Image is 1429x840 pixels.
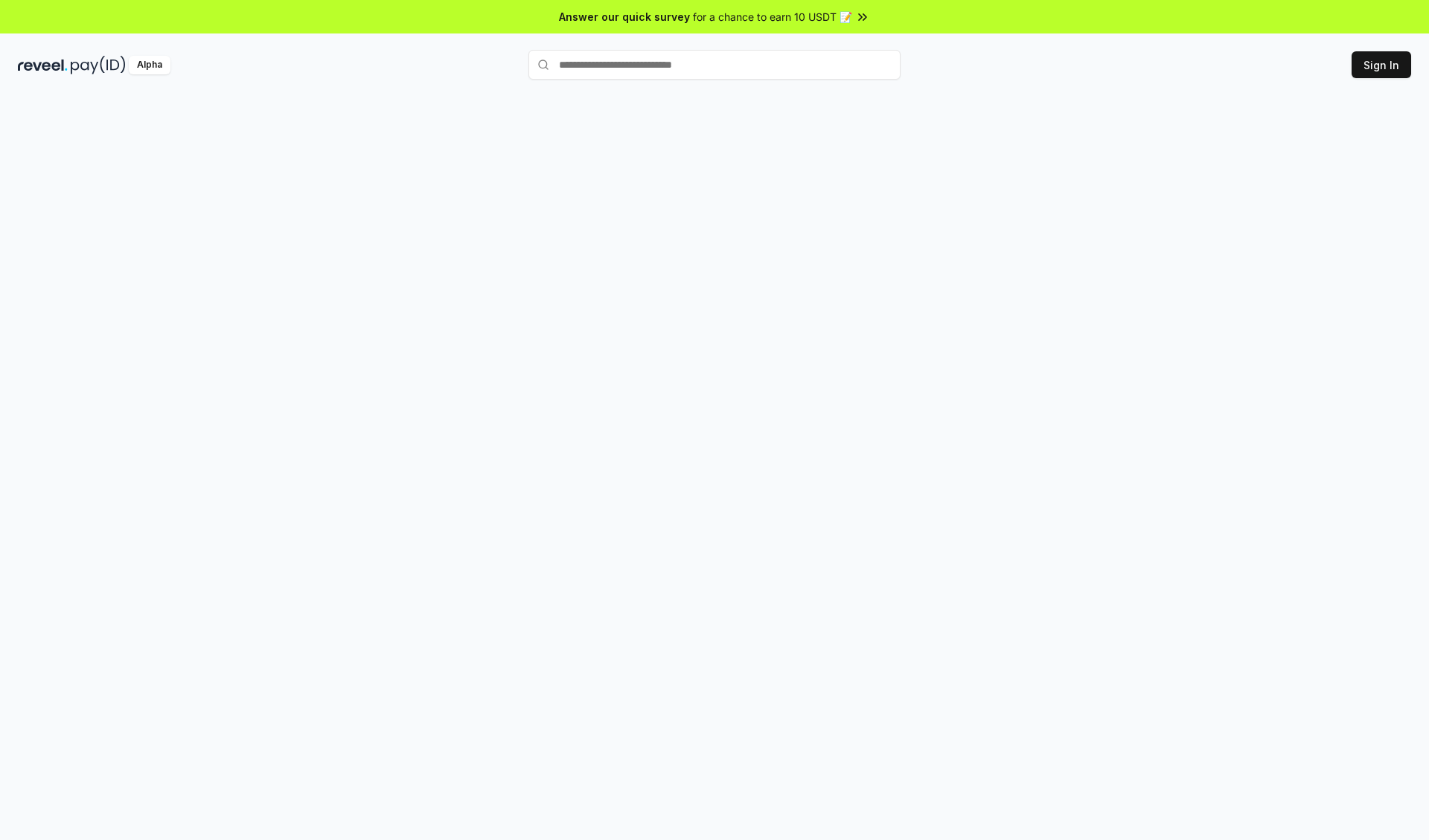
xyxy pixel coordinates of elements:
img: reveel_dark [18,56,68,74]
div: Alpha [129,56,170,74]
img: pay_id [71,56,126,74]
span: Answer our quick survey [559,9,690,25]
button: Sign In [1352,51,1411,78]
span: for a chance to earn 10 USDT 📝 [693,9,852,25]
